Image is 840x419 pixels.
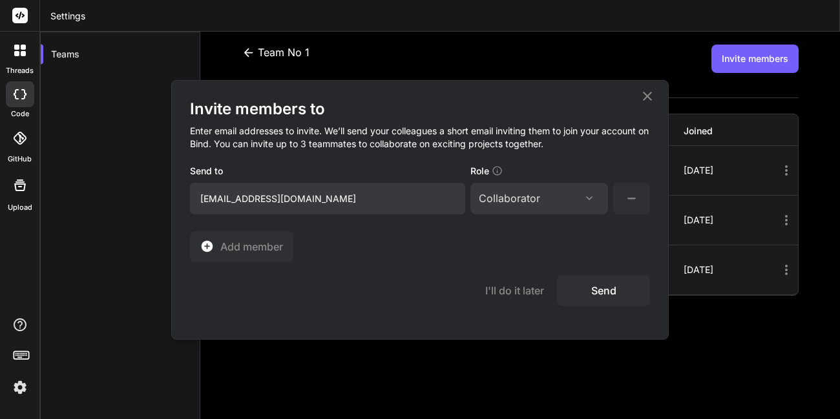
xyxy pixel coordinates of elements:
[479,190,540,206] div: Collaborator
[557,275,650,306] button: Send
[190,183,465,214] input: Enter team member email
[190,119,650,163] h4: Enter email addresses to invite. We’ll send your colleagues a short email inviting them to join y...
[479,190,600,206] div: Collaborator
[190,165,223,183] label: Send to
[220,239,283,254] span: Add member
[190,231,293,262] button: Add member
[485,283,544,298] button: I'll do it later
[470,165,503,183] label: Role
[190,99,650,119] h2: Invite members to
